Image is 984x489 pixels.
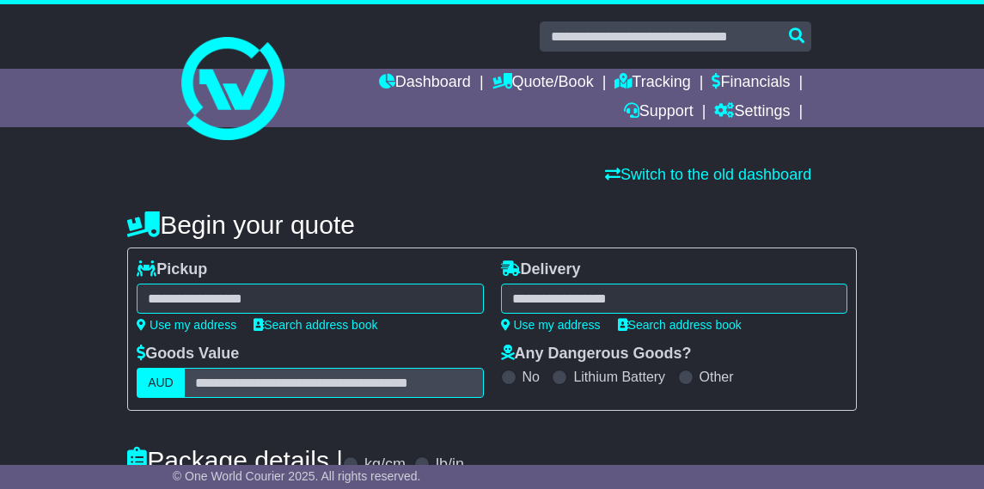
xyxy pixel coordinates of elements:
a: Use my address [501,318,601,332]
a: Quote/Book [492,69,594,98]
h4: Package details | [127,446,343,474]
a: Tracking [614,69,690,98]
a: Dashboard [379,69,471,98]
a: Settings [714,98,790,127]
label: kg/cm [364,455,406,474]
label: Pickup [137,260,207,279]
a: Search address book [618,318,742,332]
label: Goods Value [137,345,239,364]
label: No [523,369,540,385]
label: Other [700,369,734,385]
span: © One World Courier 2025. All rights reserved. [173,469,421,483]
label: AUD [137,368,185,398]
a: Support [624,98,694,127]
a: Use my address [137,318,236,332]
label: Lithium Battery [573,369,665,385]
a: Switch to the old dashboard [605,166,811,183]
h4: Begin your quote [127,211,857,239]
label: Any Dangerous Goods? [501,345,692,364]
a: Search address book [254,318,377,332]
label: lb/in [436,455,464,474]
a: Financials [712,69,790,98]
label: Delivery [501,260,581,279]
